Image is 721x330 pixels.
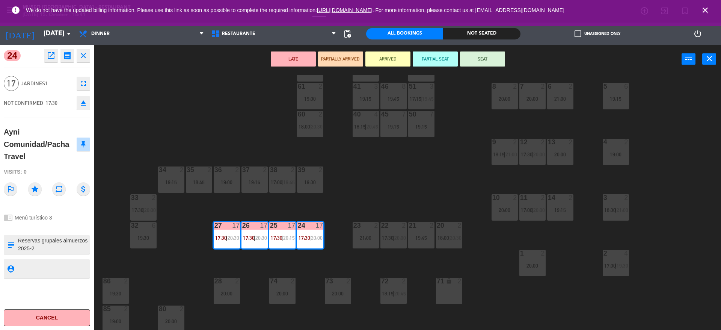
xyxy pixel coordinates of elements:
div: Ayni Comunidad/Pacha Travel [4,126,77,163]
i: person_pin [6,265,15,273]
span: 21:00 [505,151,517,157]
div: 2 [457,278,462,285]
span: | [532,207,533,213]
div: 2 [235,278,240,285]
span: | [421,96,422,102]
div: 6 [548,83,548,90]
span: NOT CONFIRMED [4,100,43,106]
span: 17:30 [299,235,310,241]
div: 19:30 [130,235,157,241]
span: 20:30 [228,235,239,241]
div: 6 [624,83,629,90]
div: 74 [270,278,270,285]
div: 14 [548,194,548,201]
div: 46 [381,83,382,90]
div: Not seated [443,28,520,39]
button: PARTIAL SEAT [413,51,458,67]
span: We do not have the updated billing information. Please use this link as soon as possible to compl... [26,7,564,13]
div: 2 [541,139,545,145]
div: 3 [374,83,379,90]
i: star [28,182,42,196]
i: close [701,6,710,15]
span: 24 [4,50,21,61]
a: [URL][DOMAIN_NAME] [317,7,373,13]
div: 25 [270,222,270,229]
span: 17:30 [521,151,532,157]
span: | [226,235,228,241]
div: 20:00 [269,291,296,296]
span: 20:45 [394,291,406,297]
span: 18:00 [299,124,310,130]
div: 20:00 [519,263,546,268]
span: Dinner [91,31,110,36]
span: 20:00 [394,235,406,241]
div: 1 [520,250,520,257]
div: 2 [291,167,295,173]
span: | [615,263,617,269]
span: | [254,235,255,241]
span: 18:00 [437,235,449,241]
div: 7 [520,83,520,90]
div: All Bookings [366,28,443,39]
div: 7 [402,111,406,118]
span: 17:00 [604,263,616,269]
button: close [77,49,90,62]
span: 17:30 [46,100,57,106]
div: 19:00 [103,319,129,324]
div: 19:45 [380,96,407,101]
div: 2 [179,167,184,173]
span: Jardines1 [21,79,73,88]
div: 2 [346,278,351,285]
div: 21 [409,222,409,229]
span: 18:15 [354,124,366,130]
span: 17:30 [271,235,282,241]
label: Unassigned only [575,30,620,37]
i: fullscreen [79,79,88,88]
div: 21:00 [353,235,379,241]
i: lock [446,278,452,284]
span: 17:30 [215,235,227,241]
span: | [504,151,505,157]
span: check_box_outline_blank [575,30,581,37]
i: repeat [52,182,66,196]
div: 2 [541,83,545,90]
span: 17:30 [382,235,394,241]
div: 11 [520,194,520,201]
i: subject [6,241,15,249]
div: 13 [548,139,548,145]
a: . For more information, please contact us at [EMAIL_ADDRESS][DOMAIN_NAME] [373,7,564,13]
div: 20:00 [547,152,573,157]
button: PARTIALLY ARRIVED [318,51,363,67]
div: 20:00 [492,207,518,213]
div: 38 [270,167,270,173]
div: 19:15 [353,96,379,101]
div: 2 [457,222,462,229]
span: 20:30 [450,235,462,241]
div: 2 [152,194,156,201]
div: 2 [513,83,517,90]
span: | [448,235,450,241]
div: 2 [624,139,629,145]
span: Restaurante [222,31,255,36]
span: | [393,235,394,241]
div: 72 [381,278,382,285]
div: 17 [288,222,295,229]
button: close [702,53,716,65]
button: LATE [271,51,316,67]
div: 19:15 [380,124,407,129]
span: | [393,291,394,297]
div: 19:00 [214,180,240,185]
div: 2 [291,278,295,285]
div: 50 [409,111,409,118]
div: 2 [430,222,434,229]
div: 2 [374,222,379,229]
div: 3 [430,83,434,90]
